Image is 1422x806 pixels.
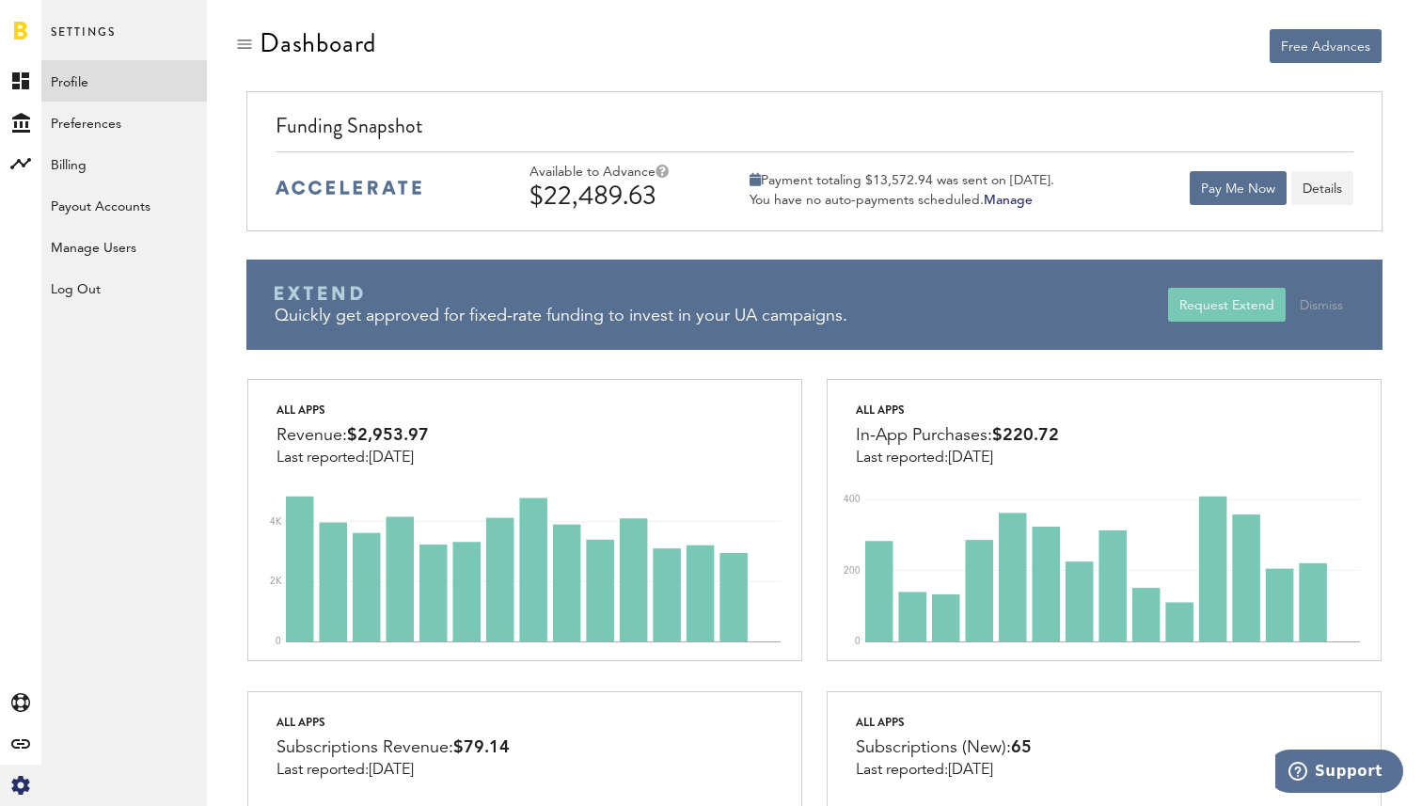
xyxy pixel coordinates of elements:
div: In-App Purchases: [856,421,1059,450]
button: Free Advances [1270,29,1382,63]
a: Manage Users [41,226,207,267]
a: Payout Accounts [41,184,207,226]
img: accelerate-medium-blue-logo.svg [276,181,421,195]
text: 2K [270,577,282,586]
text: 0 [855,637,861,646]
a: Billing [41,143,207,184]
div: Dashboard [260,28,376,58]
span: $220.72 [992,427,1059,444]
div: Revenue: [276,421,429,450]
text: 0 [276,637,281,646]
div: Last reported: [856,762,1032,779]
text: 200 [844,566,861,576]
button: Request Extend [1168,288,1286,322]
a: Manage [984,194,1033,207]
div: Last reported: [276,450,429,466]
div: Quickly get approved for fixed-rate funding to invest in your UA campaigns. [275,305,1167,328]
div: All apps [856,711,1032,734]
span: [DATE] [369,763,414,778]
div: Last reported: [276,762,510,779]
span: $79.14 [453,739,510,756]
div: All apps [276,711,510,734]
text: 400 [844,495,861,504]
div: All apps [856,399,1059,421]
a: Preferences [41,102,207,143]
span: Settings [51,21,116,60]
span: $2,953.97 [347,427,429,444]
button: Details [1291,171,1353,205]
iframe: Opens a widget where you can find more information [1275,750,1403,797]
img: Braavo Extend [275,286,363,301]
button: Dismiss [1288,288,1354,322]
div: Subscriptions (New): [856,734,1032,762]
span: 65 [1011,739,1032,756]
span: [DATE] [369,450,414,466]
div: All apps [276,399,429,421]
span: [DATE] [948,450,993,466]
button: Pay Me Now [1190,171,1287,205]
div: Subscriptions Revenue: [276,734,510,762]
div: Log Out [41,267,207,301]
div: $22,489.63 [529,181,708,211]
span: [DATE] [948,763,993,778]
div: You have no auto-payments scheduled. [750,192,1054,209]
text: 4K [270,517,282,527]
a: Profile [41,60,207,102]
div: Available to Advance [529,165,708,181]
div: Last reported: [856,450,1059,466]
div: Payment totaling $13,572.94 was sent on [DATE]. [750,172,1054,189]
div: Funding Snapshot [276,111,1352,151]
